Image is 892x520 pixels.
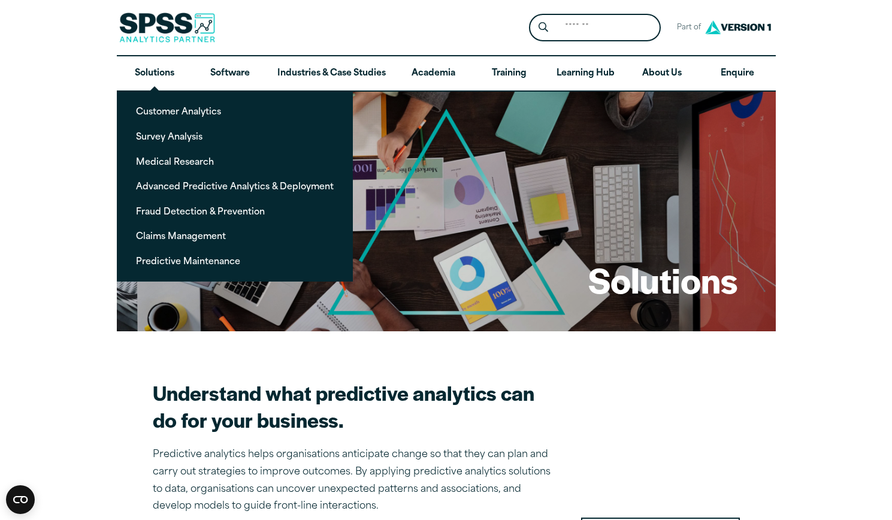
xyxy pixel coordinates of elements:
[532,17,554,39] button: Search magnifying glass icon
[192,56,268,91] a: Software
[126,250,343,272] a: Predictive Maintenance
[119,13,215,43] img: SPSS Analytics Partner
[117,56,192,91] a: Solutions
[117,56,776,91] nav: Desktop version of site main menu
[6,485,35,514] button: Open CMP widget
[670,19,702,37] span: Part of
[126,150,343,173] a: Medical Research
[268,56,395,91] a: Industries & Case Studies
[126,225,343,247] a: Claims Management
[547,56,624,91] a: Learning Hub
[153,379,552,433] h2: Understand what predictive analytics can do for your business.
[700,56,775,91] a: Enquire
[529,14,661,42] form: Site Header Search Form
[702,16,774,38] img: Version1 Logo
[395,56,471,91] a: Academia
[126,100,343,122] a: Customer Analytics
[117,90,353,281] ul: Solutions
[471,56,546,91] a: Training
[588,256,737,303] h1: Solutions
[539,22,548,32] svg: Search magnifying glass icon
[153,446,552,515] p: Predictive analytics helps organisations anticipate change so that they can plan and carry out st...
[126,200,343,222] a: Fraud Detection & Prevention
[126,125,343,147] a: Survey Analysis
[624,56,700,91] a: About Us
[126,175,343,197] a: Advanced Predictive Analytics & Deployment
